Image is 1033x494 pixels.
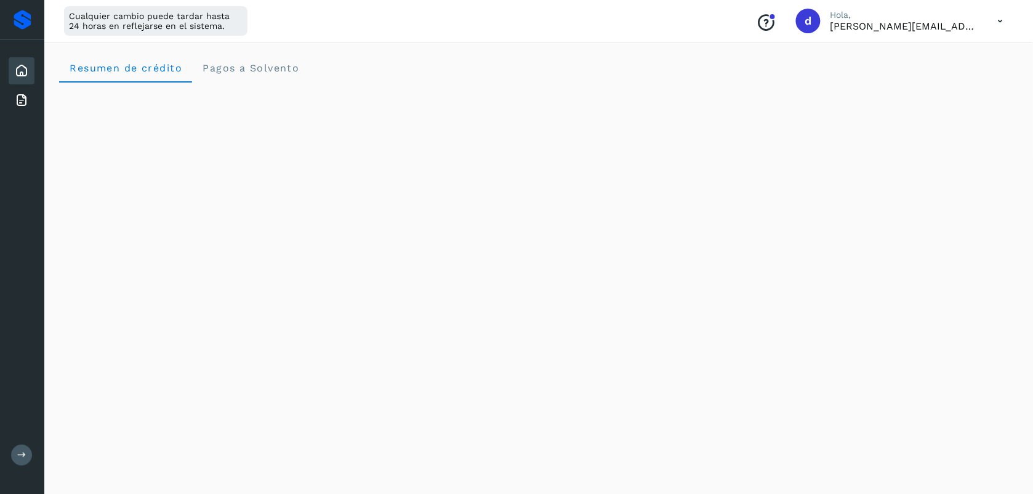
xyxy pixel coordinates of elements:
p: d.alvarez@easyports.io [830,20,978,32]
span: Resumen de crédito [69,62,182,74]
div: Facturas [9,87,34,114]
div: Cualquier cambio puede tardar hasta 24 horas en reflejarse en el sistema. [64,6,247,36]
div: Inicio [9,57,34,84]
span: Pagos a Solvento [202,62,299,74]
p: Hola, [830,10,978,20]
